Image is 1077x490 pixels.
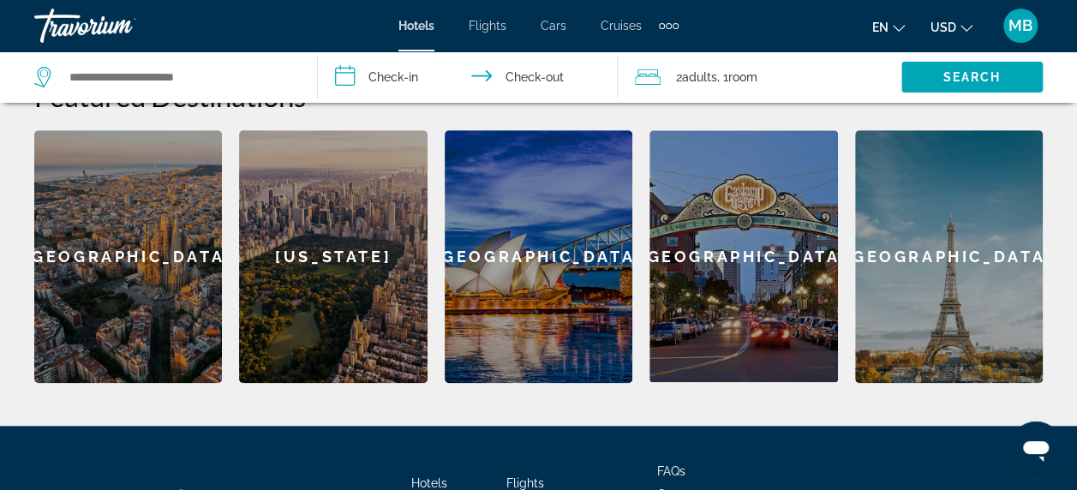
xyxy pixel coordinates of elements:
[872,21,889,34] span: en
[930,15,972,39] button: Change currency
[676,65,717,89] span: 2
[943,70,1002,84] span: Search
[541,19,566,33] a: Cars
[659,12,679,39] button: Extra navigation items
[618,51,901,103] button: Travelers: 2 adults, 0 children
[728,70,757,84] span: Room
[1008,421,1063,476] iframe: Button to launch messaging window
[649,130,837,383] a: [GEOGRAPHIC_DATA]
[1008,17,1032,34] span: MB
[239,130,427,383] a: [US_STATE]
[601,19,642,33] a: Cruises
[649,130,837,382] div: [GEOGRAPHIC_DATA]
[872,15,905,39] button: Change language
[469,19,506,33] a: Flights
[930,21,956,34] span: USD
[34,3,206,48] a: Travorium
[657,464,685,478] a: FAQs
[998,8,1043,44] button: User Menu
[855,130,1043,383] a: [GEOGRAPHIC_DATA]
[398,19,434,33] a: Hotels
[506,476,544,490] a: Flights
[411,476,447,490] a: Hotels
[682,70,717,84] span: Adults
[318,51,619,103] button: Check in and out dates
[445,130,632,383] a: [GEOGRAPHIC_DATA]
[717,65,757,89] span: , 1
[901,62,1043,93] button: Search
[34,130,222,383] a: [GEOGRAPHIC_DATA]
